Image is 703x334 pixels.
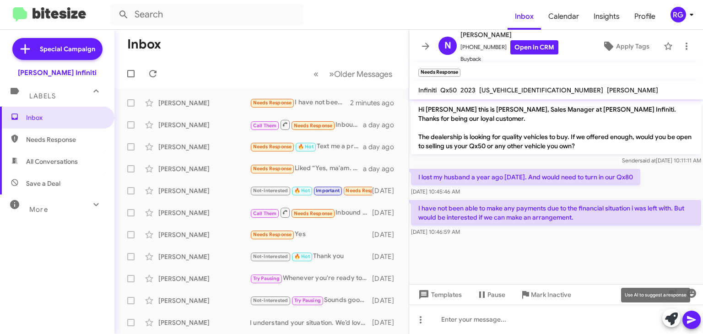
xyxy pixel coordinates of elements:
span: 🔥 Hot [298,144,314,150]
div: [DATE] [372,252,401,261]
button: Pause [469,286,513,303]
button: Mark Inactive [513,286,579,303]
span: [DATE] 10:45:46 AM [411,188,460,195]
div: Sounds good. Just let me know what works for you. Thank you! [250,295,372,306]
span: 🔥 Hot [294,188,310,194]
div: [PERSON_NAME] [158,318,250,327]
button: Previous [308,65,324,83]
div: I have not been able to make any payments due to the financial situation i was left with. But wou... [250,97,350,108]
span: Buyback [460,54,558,64]
div: [PERSON_NAME] [158,164,250,173]
div: Inbound Call [250,119,363,130]
div: [PERSON_NAME] [158,208,250,217]
span: Not-Interested [253,253,288,259]
button: Next [324,65,398,83]
div: Yes [250,229,372,240]
span: N [444,38,451,53]
div: 2 minutes ago [350,98,401,108]
span: Important [316,188,340,194]
div: [PERSON_NAME] [158,296,250,305]
span: All Conversations [26,157,78,166]
span: Mark Inactive [531,286,571,303]
div: a day ago [363,142,401,151]
div: [PERSON_NAME] [158,120,250,129]
span: [PERSON_NAME] [460,29,558,40]
div: Inbound Call [250,207,372,218]
div: [DATE] [372,208,401,217]
a: Profile [627,3,663,30]
span: 🔥 Hot [294,253,310,259]
h1: Inbox [127,37,161,52]
div: Text me a proposal [250,141,363,152]
span: Older Messages [334,69,392,79]
span: 2023 [460,86,476,94]
div: [PERSON_NAME] [158,142,250,151]
span: Labels [29,92,56,100]
p: I lost my husband a year ago [DATE]. And would need to turn in our Qx80 [411,169,640,185]
small: Needs Response [418,69,460,77]
span: Not-Interested [253,297,288,303]
input: Search [111,4,303,26]
div: [PERSON_NAME] Infiniti [18,68,97,77]
span: Call Them [253,210,277,216]
span: Needs Response [253,144,292,150]
button: Templates [409,286,469,303]
div: Thank you [250,251,372,262]
span: Infiniti [418,86,437,94]
div: Liked “Yes, ma'am. Of course. I will send over some options and just let me know what you think. ... [250,163,363,174]
span: [PHONE_NUMBER] [460,40,558,54]
span: Call Them [253,123,277,129]
span: Needs Response [294,210,333,216]
span: Needs Response [253,100,292,106]
div: a day ago [363,120,401,129]
div: [PERSON_NAME] [158,98,250,108]
span: Needs Response [26,135,104,144]
div: [DATE] [372,274,401,283]
span: Templates [416,286,462,303]
a: Inbox [508,3,541,30]
span: said at [640,157,656,164]
span: Needs Response [253,232,292,237]
div: Use AI to suggest a response [621,288,690,302]
div: Thanks [250,185,372,196]
div: I understand your situation. We’d love to discuss a potential offer for your Q50. Would you like ... [250,318,372,327]
span: More [29,205,48,214]
button: RG [663,7,693,22]
div: Whenever you're ready to schedule that appointment, just reach out. I'm here to help with the det... [250,273,372,284]
div: [DATE] [372,230,401,239]
span: Not-Interested [253,188,288,194]
span: Qx50 [440,86,457,94]
div: a day ago [363,164,401,173]
span: Apply Tags [616,38,649,54]
span: Try Pausing [294,297,321,303]
span: [DATE] 10:46:59 AM [411,228,460,235]
span: Needs Response [346,188,384,194]
div: [PERSON_NAME] [158,230,250,239]
div: RG [671,7,686,22]
span: » [329,68,334,80]
a: Special Campaign [12,38,103,60]
span: Sender [DATE] 10:11:11 AM [622,157,701,164]
span: Save a Deal [26,179,60,188]
p: Hi [PERSON_NAME] this is [PERSON_NAME], Sales Manager at [PERSON_NAME] Infiniti. Thanks for being... [411,101,701,154]
a: Calendar [541,3,586,30]
span: [US_VEHICLE_IDENTIFICATION_NUMBER] [479,86,603,94]
span: Pause [487,286,505,303]
a: Open in CRM [510,40,558,54]
div: [DATE] [372,296,401,305]
button: Apply Tags [592,38,659,54]
span: Special Campaign [40,44,95,54]
span: « [314,68,319,80]
div: [PERSON_NAME] [158,274,250,283]
span: [PERSON_NAME] [607,86,658,94]
a: Insights [586,3,627,30]
div: [DATE] [372,186,401,195]
span: Needs Response [294,123,333,129]
div: [DATE] [372,318,401,327]
p: I have not been able to make any payments due to the financial situation i was left with. But wou... [411,200,701,226]
span: Try Pausing [253,275,280,281]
